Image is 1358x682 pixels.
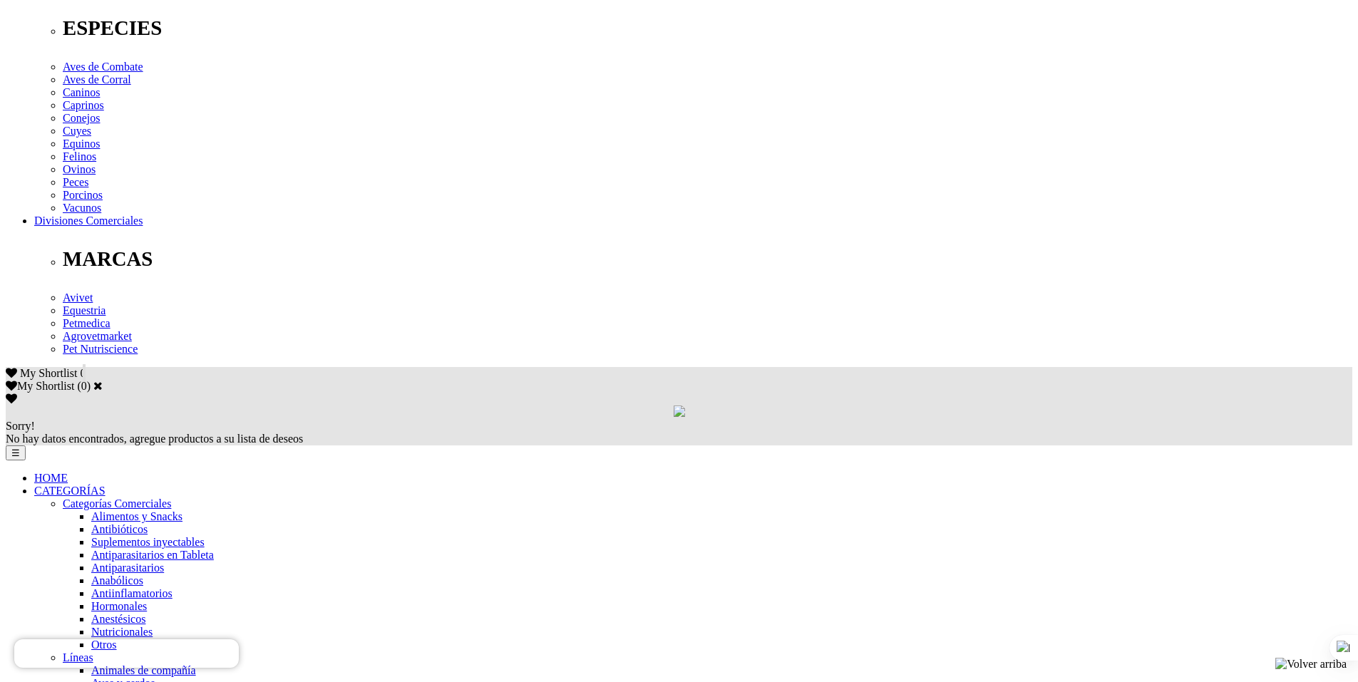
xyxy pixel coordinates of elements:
[63,150,96,162] a: Felinos
[34,215,143,227] a: Divisiones Comerciales
[63,202,101,214] a: Vacunos
[91,664,196,676] a: Animales de compañía
[63,330,132,342] a: Agrovetmarket
[91,587,173,599] a: Antiinflamatorios
[63,99,104,111] a: Caprinos
[63,189,103,201] a: Porcinos
[91,574,143,587] a: Anabólicos
[81,380,87,392] label: 0
[63,343,138,355] a: Pet Nutriscience
[63,317,110,329] a: Petmedica
[1275,658,1347,671] img: Volver arriba
[63,497,171,510] a: Categorías Comerciales
[20,367,77,379] span: My Shortlist
[93,380,103,391] a: Cerrar
[6,420,1352,445] div: No hay datos encontrados, agregue productos a su lista de deseos
[34,472,68,484] a: HOME
[91,536,205,548] a: Suplementos inyectables
[63,247,1352,271] p: MARCAS
[91,600,147,612] a: Hormonales
[6,420,35,432] span: Sorry!
[80,367,86,379] span: 0
[91,626,153,638] a: Nutricionales
[63,125,91,137] a: Cuyes
[91,562,164,574] a: Antiparasitarios
[63,61,143,73] a: Aves de Combate
[63,16,1352,40] p: ESPECIES
[63,73,131,86] a: Aves de Corral
[63,176,88,188] a: Peces
[34,485,106,497] a: CATEGORÍAS
[63,291,93,304] a: Avivet
[6,380,74,392] label: My Shortlist
[91,523,148,535] a: Antibióticos
[63,112,100,124] a: Conejos
[6,445,26,460] button: ☰
[63,163,96,175] a: Ovinos
[77,380,91,392] span: ( )
[91,549,214,561] a: Antiparasitarios en Tableta
[91,613,145,625] a: Anestésicos
[63,304,106,316] a: Equestria
[674,405,685,417] img: loading.gif
[91,510,182,522] a: Alimentos y Snacks
[63,86,100,98] a: Caninos
[14,639,239,668] iframe: Brevo live chat
[63,138,100,150] a: Equinos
